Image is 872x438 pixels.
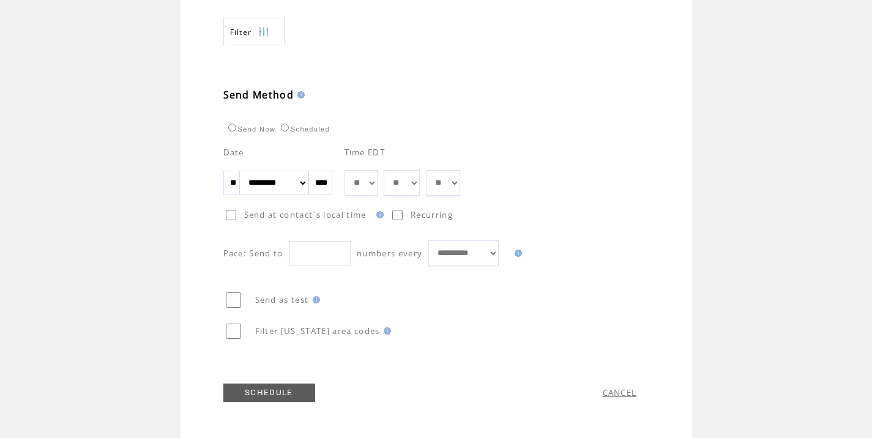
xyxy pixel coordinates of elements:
a: Filter [223,18,285,45]
a: SCHEDULE [223,384,315,402]
span: Filter [US_STATE] area codes [255,325,380,336]
a: CANCEL [603,387,637,398]
span: Send at contact`s local time [244,209,367,220]
input: Send Now [228,124,236,132]
label: Scheduled [278,125,330,133]
img: help.gif [373,211,384,218]
span: Send as test [255,294,309,305]
img: help.gif [511,250,522,257]
span: Date [223,147,244,158]
label: Send Now [225,125,275,133]
span: Show filters [230,27,252,37]
img: help.gif [380,327,391,335]
img: filters.png [258,18,269,46]
span: numbers every [357,248,422,259]
span: Pace: Send to [223,248,283,259]
span: Send Method [223,88,294,102]
span: Recurring [411,209,453,220]
input: Scheduled [281,124,289,132]
span: Time EDT [345,147,386,158]
img: help.gif [294,91,305,98]
img: help.gif [309,296,320,303]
